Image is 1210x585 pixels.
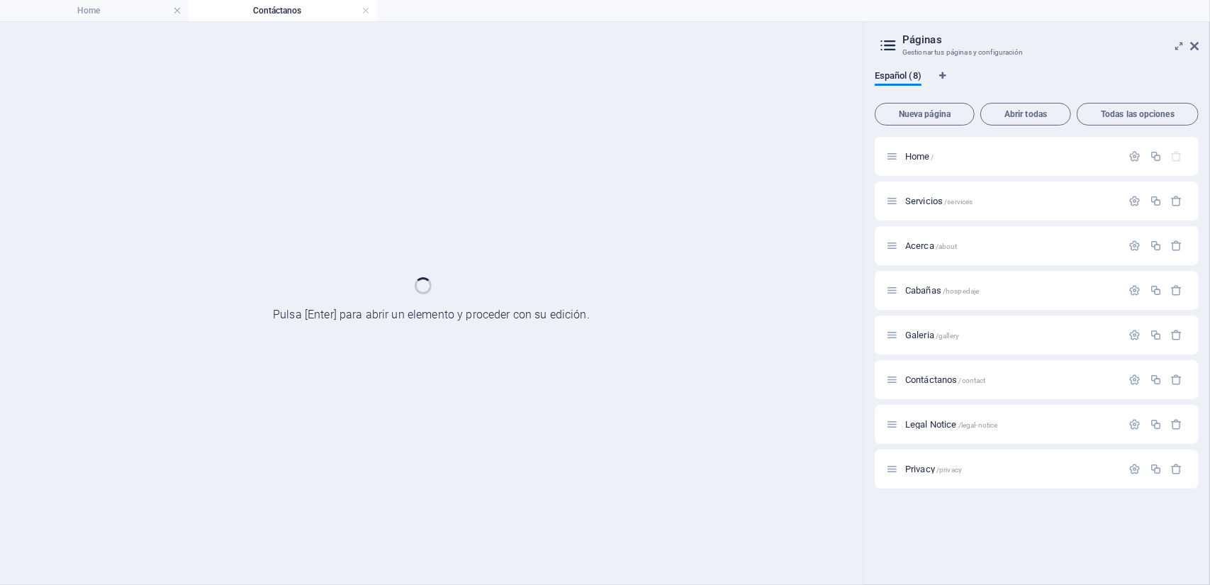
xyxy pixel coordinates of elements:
[901,375,1122,384] div: Contáctanos/contact
[1171,240,1183,252] div: Eliminar
[1171,463,1183,475] div: Eliminar
[901,464,1122,474] div: Privacy/privacy
[1150,150,1162,162] div: Duplicar
[881,110,968,118] span: Nueva página
[189,3,377,18] h4: Contáctanos
[958,421,998,429] span: /legal-notice
[905,240,958,251] span: Haz clic para abrir la página
[875,70,1199,97] div: Pestañas de idiomas
[1083,110,1192,118] span: Todas las opciones
[902,33,1199,46] h2: Páginas
[905,330,959,340] span: Haz clic para abrir la página
[1150,374,1162,386] div: Duplicar
[901,196,1122,206] div: Servicios/services
[901,241,1122,250] div: Acerca/about
[943,287,979,295] span: /hospedaje
[1171,374,1183,386] div: Eliminar
[905,419,997,430] span: Haz clic para abrir la página
[875,67,921,87] span: Español (8)
[905,374,986,385] span: Contáctanos
[1150,329,1162,341] div: Duplicar
[901,420,1122,429] div: Legal Notice/legal-notice
[1150,284,1162,296] div: Duplicar
[944,198,973,206] span: /services
[1171,284,1183,296] div: Eliminar
[1129,195,1141,207] div: Configuración
[1129,374,1141,386] div: Configuración
[875,103,975,126] button: Nueva página
[901,286,1122,295] div: Cabañas/hospedaje
[1171,195,1183,207] div: Eliminar
[902,46,1170,59] h3: Gestionar tus páginas y configuración
[1150,463,1162,475] div: Duplicar
[931,153,934,161] span: /
[1171,329,1183,341] div: Eliminar
[1171,150,1183,162] div: La página principal no puede eliminarse
[905,464,962,474] span: Haz clic para abrir la página
[1171,418,1183,430] div: Eliminar
[1129,463,1141,475] div: Configuración
[936,466,962,474] span: /privacy
[1129,240,1141,252] div: Configuración
[987,110,1065,118] span: Abrir todas
[1129,418,1141,430] div: Configuración
[959,377,986,384] span: /contact
[1077,103,1199,126] button: Todas las opciones
[905,196,973,206] span: Haz clic para abrir la página
[936,243,958,250] span: /about
[901,152,1122,161] div: Home/
[980,103,1071,126] button: Abrir todas
[1150,418,1162,430] div: Duplicar
[1150,240,1162,252] div: Duplicar
[936,332,959,340] span: /gallery
[901,330,1122,340] div: Galeria/gallery
[1129,329,1141,341] div: Configuración
[1129,284,1141,296] div: Configuración
[905,151,934,162] span: Haz clic para abrir la página
[1150,195,1162,207] div: Duplicar
[1129,150,1141,162] div: Configuración
[905,285,979,296] span: Haz clic para abrir la página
